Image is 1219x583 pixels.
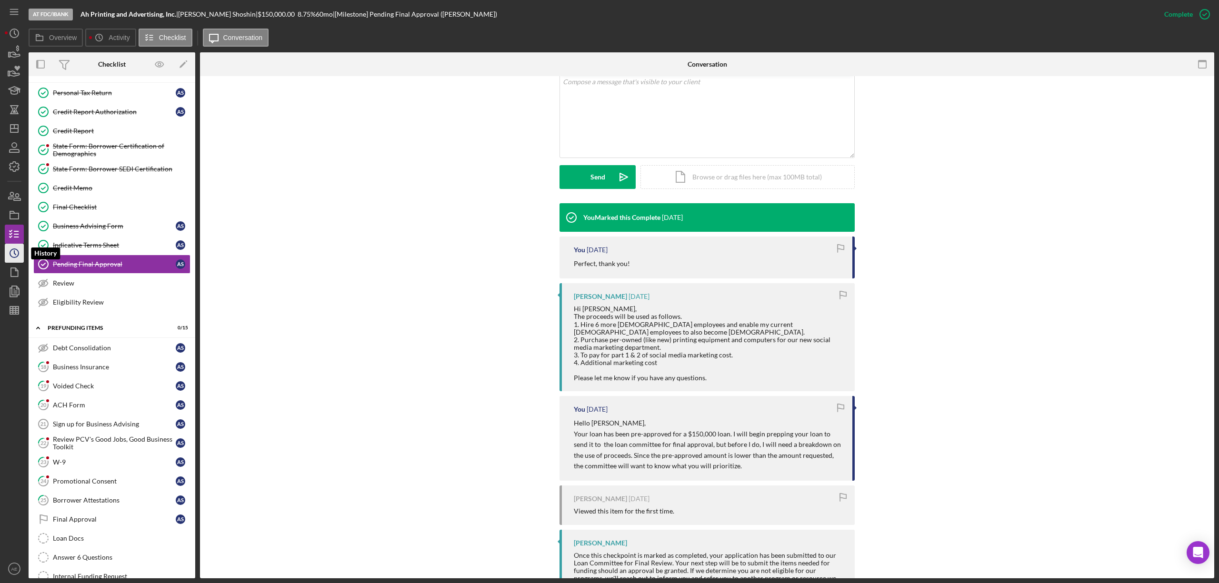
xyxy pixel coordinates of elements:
div: A S [176,514,185,524]
div: A S [176,476,185,486]
a: Final ApprovalAS [33,510,190,529]
div: You [574,246,585,254]
div: Eligibility Review [53,298,190,306]
button: Activity [85,29,136,47]
p: Perfect, thank you! [574,258,630,269]
div: Final Approval [53,515,176,523]
div: A S [176,240,185,250]
div: Credit Report [53,127,190,135]
a: 18Business InsuranceAS [33,357,190,376]
a: 24Promotional ConsentAS [33,472,190,491]
tspan: 21 [40,421,46,427]
div: Review [53,279,190,287]
div: Business Insurance [53,363,176,371]
div: Open Intercom Messenger [1187,541,1209,564]
a: 20ACH FormAS [33,395,190,415]
a: Debt ConsolidationAS [33,338,190,357]
label: Overview [49,34,77,41]
p: Your loan has been pre-approved for a $150,000 loan. I will begin prepping your loan to send it t... [574,429,843,472]
div: 8.75 % [298,10,316,18]
button: AE [5,559,24,578]
a: Loan Docs [33,529,190,548]
div: Borrower Attestations [53,496,176,504]
div: [PERSON_NAME] [574,495,627,503]
time: 2025-08-19 21:46 [629,293,649,300]
label: Conversation [223,34,263,41]
div: Prefunding Items [48,325,164,331]
div: A S [176,221,185,231]
button: Checklist [139,29,192,47]
label: Checklist [159,34,186,41]
label: Activity [109,34,130,41]
div: Voided Check [53,382,176,390]
button: Conversation [203,29,269,47]
a: State Form: Borrower Certification of Demographics [33,140,190,159]
text: AE [11,566,18,572]
tspan: 25 [40,497,46,503]
div: A S [176,419,185,429]
a: State Form: Borrower SEDI Certification [33,159,190,178]
div: [PERSON_NAME] [574,293,627,300]
a: Review [33,274,190,293]
div: Internal Funding Request [53,573,190,580]
div: Conversation [688,60,727,68]
div: ACH Form [53,401,176,409]
div: Review PCV's Good Jobs, Good Business Toolkit [53,435,176,451]
button: Overview [29,29,83,47]
div: Loan Docs [53,534,190,542]
div: Business Advising Form [53,222,176,230]
div: W-9 [53,458,176,466]
a: 25Borrower AttestationsAS [33,491,190,510]
a: Eligibility Review [33,293,190,312]
div: You [574,405,585,413]
div: | [80,10,178,18]
div: A S [176,457,185,467]
a: Personal Tax ReturnAS [33,83,190,102]
div: A S [176,400,185,410]
div: Credit Report Authorization [53,108,176,116]
tspan: 22 [40,440,46,446]
time: 2025-08-19 22:56 [587,246,608,254]
div: Sign up for Business Advising [53,420,176,428]
a: Business Advising FormAS [33,217,190,236]
div: A S [176,362,185,372]
a: Credit Memo [33,178,190,198]
div: A S [176,107,185,117]
a: Credit Report AuthorizationAS [33,102,190,121]
div: At FDC/iBank [29,9,73,20]
div: Final Checklist [53,203,190,211]
a: Answer 6 Questions [33,548,190,567]
tspan: 23 [40,459,46,465]
div: Debt Consolidation [53,344,176,352]
div: Answer 6 Questions [53,553,190,561]
div: Viewed this item for the first time. [574,507,674,515]
div: A S [176,88,185,98]
div: Personal Tax Return [53,89,176,97]
div: A S [176,495,185,505]
div: A S [176,438,185,448]
div: A S [176,259,185,269]
tspan: 24 [40,478,47,484]
button: Complete [1155,5,1214,24]
div: Complete [1164,5,1193,24]
tspan: 18 [40,364,46,370]
div: A S [176,343,185,353]
tspan: 20 [40,402,47,408]
a: Pending Final ApprovalAS [33,255,190,274]
a: 22Review PCV's Good Jobs, Good Business ToolkitAS [33,434,190,453]
div: You Marked this Complete [583,214,660,221]
time: 2025-06-09 00:58 [629,495,649,503]
div: Promotional Consent [53,477,176,485]
div: | [Milestone] Pending Final Approval ([PERSON_NAME]) [333,10,497,18]
a: Indicative Terms SheetAS [33,236,190,255]
div: [PERSON_NAME] Shoshin | [178,10,258,18]
a: Final Checklist [33,198,190,217]
a: 23W-9AS [33,453,190,472]
p: Hello [PERSON_NAME], [574,418,843,428]
div: Credit Memo [53,184,190,192]
div: Checklist [98,60,126,68]
div: 0 / 15 [171,325,188,331]
a: Credit Report [33,121,190,140]
a: 19Voided CheckAS [33,376,190,395]
div: 60 mo [316,10,333,18]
